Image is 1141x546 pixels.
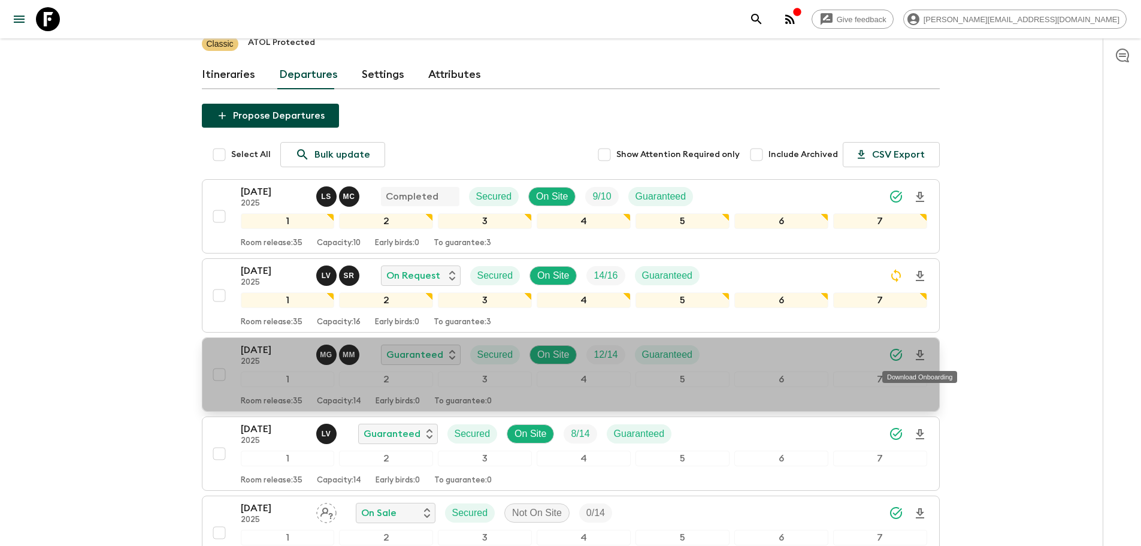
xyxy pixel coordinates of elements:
[241,199,307,209] p: 2025
[528,187,576,206] div: On Site
[833,292,927,308] div: 7
[386,189,438,204] p: Completed
[469,187,519,206] div: Secured
[241,357,307,367] p: 2025
[248,37,315,51] p: ATOL Protected
[586,266,625,285] div: Trip Fill
[734,292,828,308] div: 6
[316,427,339,437] span: Lucas Valentim
[913,506,927,521] svg: Download Onboarding
[361,506,397,520] p: On Sale
[438,292,532,308] div: 3
[476,189,512,204] p: Secured
[529,345,577,364] div: On Site
[317,397,361,406] p: Capacity: 14
[913,427,927,442] svg: Download Onboarding
[241,451,335,466] div: 1
[316,345,362,365] button: MGMM
[579,503,612,523] div: Trip Fill
[889,427,903,441] svg: Synced Successfully
[642,348,693,362] p: Guaranteed
[477,348,513,362] p: Secured
[339,292,433,308] div: 2
[434,239,491,248] p: To guarantee: 3
[7,7,31,31] button: menu
[889,348,903,362] svg: Synced Successfully
[375,318,419,327] p: Early birds: 0
[316,266,362,286] button: LVSR
[635,189,686,204] p: Guaranteed
[280,142,385,167] a: Bulk update
[202,258,940,333] button: [DATE]2025Lucas Valentim, Sol RodriguezOn RequestSecuredOn SiteTrip FillGuaranteed1234567Room rel...
[833,451,927,466] div: 7
[316,506,337,516] span: Assign pack leader
[537,451,631,466] div: 4
[635,213,730,229] div: 5
[241,278,307,288] p: 2025
[364,427,420,441] p: Guaranteed
[386,348,443,362] p: Guaranteed
[586,345,625,364] div: Trip Fill
[537,269,569,283] p: On Site
[322,429,331,439] p: L V
[241,501,307,515] p: [DATE]
[376,397,420,406] p: Early birds: 0
[504,503,570,523] div: Not On Site
[241,372,335,387] div: 1
[642,269,693,283] p: Guaranteed
[470,266,520,285] div: Secured
[339,451,433,466] div: 2
[386,269,440,283] p: On Request
[344,271,355,280] p: S R
[913,269,927,283] svg: Download Onboarding
[428,61,481,89] a: Attributes
[882,371,957,383] div: Download Onboarding
[241,515,307,525] p: 2025
[452,506,488,520] p: Secured
[635,372,730,387] div: 5
[514,427,546,441] p: On Site
[470,345,520,364] div: Secured
[635,530,730,545] div: 5
[375,239,419,248] p: Early birds: 0
[635,292,730,308] div: 5
[586,506,605,520] p: 0 / 14
[241,185,307,199] p: [DATE]
[339,372,433,387] div: 2
[434,318,491,327] p: To guarantee: 3
[241,292,335,308] div: 1
[231,149,271,161] span: Select All
[833,530,927,545] div: 7
[447,424,498,444] div: Secured
[241,397,302,406] p: Room release: 35
[734,372,828,387] div: 6
[564,424,597,444] div: Trip Fill
[913,190,927,204] svg: Download Onboarding
[241,436,307,446] p: 2025
[339,530,433,545] div: 2
[537,213,631,229] div: 4
[279,61,338,89] a: Departures
[537,348,569,362] p: On Site
[438,451,532,466] div: 3
[635,451,730,466] div: 5
[537,372,631,387] div: 4
[314,147,370,162] p: Bulk update
[830,15,893,24] span: Give feedback
[734,530,828,545] div: 6
[734,213,828,229] div: 6
[343,350,355,360] p: M M
[320,350,332,360] p: M G
[316,424,339,444] button: LV
[536,189,568,204] p: On Site
[202,104,339,128] button: Propose Departures
[316,348,362,358] span: Marcella Granatiere, Matias Molina
[241,422,307,436] p: [DATE]
[241,264,307,278] p: [DATE]
[202,337,940,412] button: [DATE]2025Marcella Granatiere, Matias MolinaGuaranteedSecuredOn SiteTrip FillGuaranteed1234567Roo...
[445,503,495,523] div: Secured
[594,269,618,283] p: 14 / 16
[434,476,492,485] p: To guarantee: 0
[241,476,302,485] p: Room release: 35
[241,213,335,229] div: 1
